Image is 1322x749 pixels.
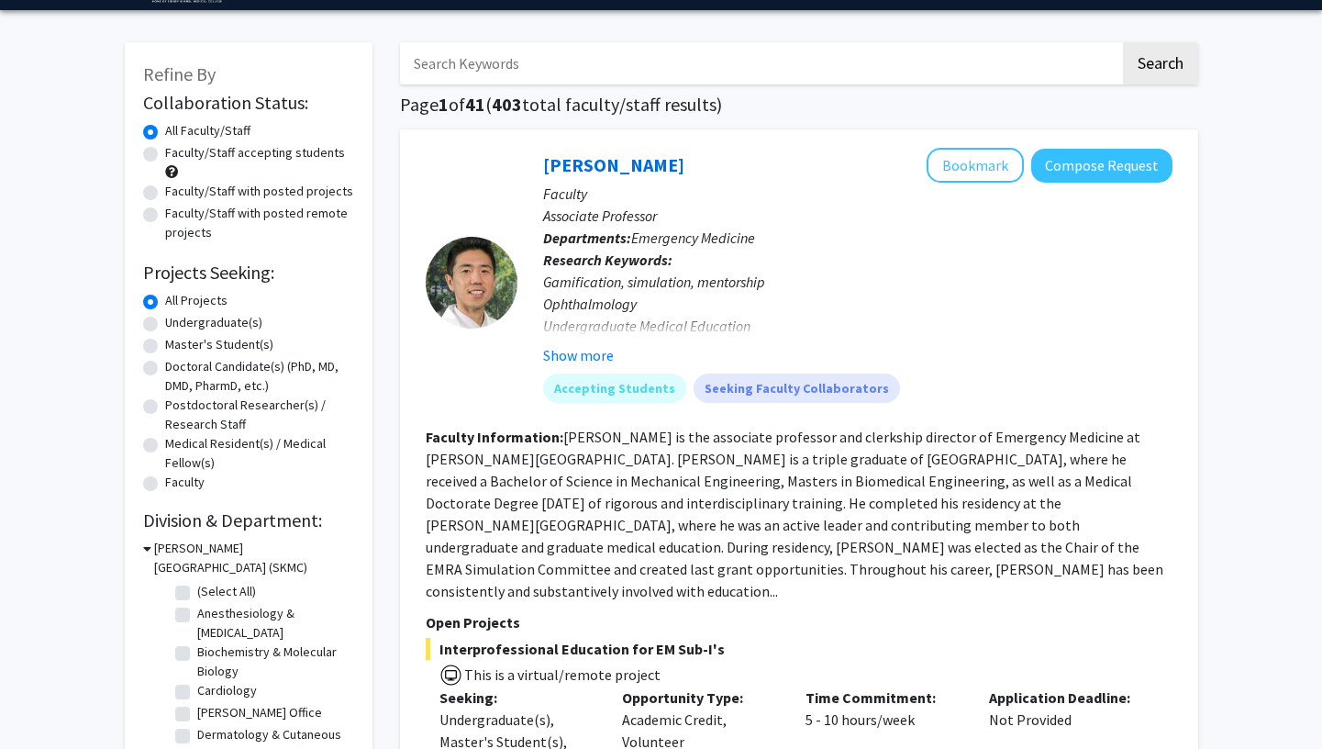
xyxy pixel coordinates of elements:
[543,229,631,247] b: Departments:
[543,183,1172,205] p: Faculty
[462,665,661,684] span: This is a virtual/remote project
[622,687,778,709] p: Opportunity Type:
[143,62,216,85] span: Refine By
[631,229,755,247] span: Emergency Medicine
[165,143,345,162] label: Faculty/Staff accepting students
[165,291,228,310] label: All Projects
[426,638,1172,660] span: Interprofessional Education for EM Sub-I's
[426,428,563,446] b: Faculty Information:
[543,153,684,176] a: [PERSON_NAME]
[989,687,1145,709] p: Application Deadline:
[439,93,449,116] span: 1
[197,582,256,601] label: (Select All)
[694,374,900,403] mat-chip: Seeking Faculty Collaborators
[165,396,354,434] label: Postdoctoral Researcher(s) / Research Staff
[543,344,614,366] button: Show more
[165,357,354,396] label: Doctoral Candidate(s) (PhD, MD, DMD, PharmD, etc.)
[165,204,354,242] label: Faculty/Staff with posted remote projects
[927,148,1024,183] button: Add Xiao Chi Zhang to Bookmarks
[197,643,350,681] label: Biochemistry & Molecular Biology
[165,473,205,492] label: Faculty
[426,611,1172,633] p: Open Projects
[197,703,322,722] label: [PERSON_NAME] Office
[154,539,354,577] h3: [PERSON_NAME][GEOGRAPHIC_DATA] (SKMC)
[426,428,1163,600] fg-read-more: [PERSON_NAME] is the associate professor and clerkship director of Emergency Medicine at [PERSON_...
[143,509,354,531] h2: Division & Department:
[197,681,257,700] label: Cardiology
[143,262,354,284] h2: Projects Seeking:
[197,604,350,643] label: Anesthesiology & [MEDICAL_DATA]
[165,313,262,332] label: Undergraduate(s)
[165,335,273,354] label: Master's Student(s)
[543,374,686,403] mat-chip: Accepting Students
[1031,149,1172,183] button: Compose Request to Xiao Chi Zhang
[143,92,354,114] h2: Collaboration Status:
[543,271,1172,359] div: Gamification, simulation, mentorship Ophthalmology Undergraduate Medical Education Volunteer clinics
[543,205,1172,227] p: Associate Professor
[165,434,354,473] label: Medical Resident(s) / Medical Fellow(s)
[400,42,1120,84] input: Search Keywords
[14,666,78,735] iframe: Chat
[400,94,1198,116] h1: Page of ( total faculty/staff results)
[465,93,485,116] span: 41
[543,251,672,269] b: Research Keywords:
[805,687,961,709] p: Time Commitment:
[439,687,595,709] p: Seeking:
[165,182,353,201] label: Faculty/Staff with posted projects
[165,121,250,140] label: All Faculty/Staff
[492,93,522,116] span: 403
[1123,42,1198,84] button: Search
